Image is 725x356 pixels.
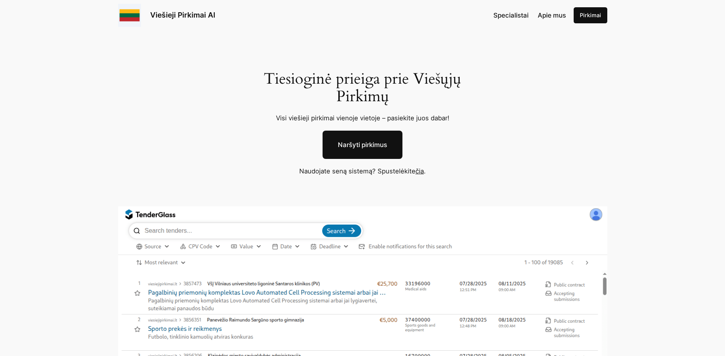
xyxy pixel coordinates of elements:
a: Pirkimai [574,7,607,23]
h1: Tiesioginė prieiga prie Viešųjų Pirkimų [255,70,470,105]
img: Viešieji pirkimai logo [118,4,141,27]
p: Visi viešieji pirkimai vienoje vietoje – pasiekite juos dabar! [255,113,470,123]
a: Viešieji Pirkimai AI [150,10,215,19]
span: Apie mus [538,11,566,19]
span: Specialistai [493,11,529,19]
p: Naudojate seną sistemą? Spustelėkite . [244,166,481,176]
a: čia [415,167,424,175]
nav: Navigation [493,10,566,20]
a: Specialistai [493,10,529,20]
a: Naršyti pirkimus [323,131,402,159]
a: Apie mus [538,10,566,20]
